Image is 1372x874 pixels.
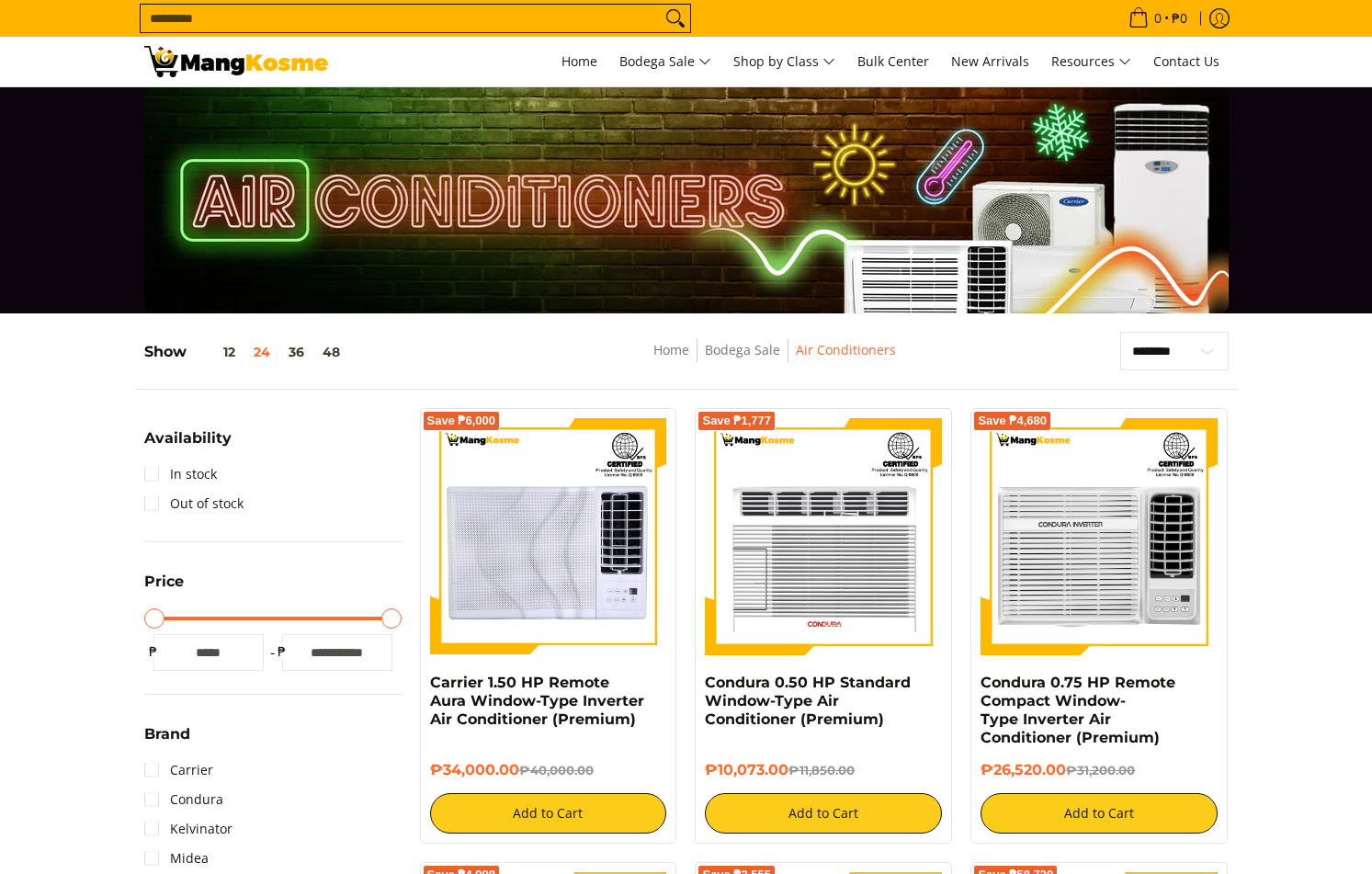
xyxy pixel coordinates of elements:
span: Home [561,52,597,70]
img: Condura 0.75 HP Remote Compact Window-Type Inverter Air Conditioner (Premium) [981,418,1218,655]
span: Price [144,574,184,589]
button: Add to Cart [430,793,667,834]
h6: ₱34,000.00 [430,761,667,779]
span: Save ₱4,680 [978,415,1047,426]
summary: Open [144,431,232,460]
button: 48 [313,345,349,359]
span: Shop by Class [733,51,835,74]
a: Carrier [144,755,213,785]
a: Shop by Class [724,37,845,86]
summary: Open [144,727,190,755]
span: Save ₱1,777 [702,415,771,426]
span: ₱ [144,642,163,661]
button: Add to Cart [705,793,942,834]
nav: Breadcrumbs [518,339,1029,380]
h6: ₱26,520.00 [981,761,1218,779]
a: New Arrivals [942,37,1038,86]
span: New Arrivals [951,52,1029,70]
button: Search [661,5,690,32]
span: ₱0 [1169,12,1190,25]
span: Availability [144,431,232,446]
a: Kelvinator [144,814,232,844]
a: Bodega Sale [610,37,720,86]
span: Contact Us [1153,52,1219,70]
span: 0 [1151,12,1164,25]
img: Carrier 1.50 HP Remote Aura Window-Type Inverter Air Conditioner (Premium) [430,418,667,655]
span: Brand [144,727,190,742]
button: Add to Cart [981,793,1218,834]
a: Resources [1042,37,1140,86]
summary: Open [144,574,184,603]
a: In stock [144,460,217,489]
a: Home [552,37,607,86]
a: Condura 0.75 HP Remote Compact Window-Type Inverter Air Conditioner (Premium) [981,674,1175,746]
del: ₱40,000.00 [519,763,594,778]
span: Resources [1051,51,1131,74]
a: Carrier 1.50 HP Remote Aura Window-Type Inverter Air Conditioner (Premium) [430,674,644,728]
a: Midea [144,844,209,873]
span: Bulk Center [857,52,929,70]
img: condura-wrac-6s-premium-mang-kosme [705,418,942,655]
span: Save ₱6,000 [427,415,496,426]
a: Bulk Center [848,37,938,86]
button: 24 [244,345,279,359]
button: 12 [187,345,244,359]
del: ₱11,850.00 [788,763,855,778]
button: 36 [279,345,313,359]
del: ₱31,200.00 [1066,763,1135,778]
a: Condura 0.50 HP Standard Window-Type Air Conditioner (Premium) [705,674,911,728]
span: ₱ [273,642,291,661]
nav: Main Menu [346,37,1229,86]
a: Home [653,341,689,358]
a: Bodega Sale [705,341,780,358]
h6: ₱10,073.00 [705,761,942,779]
span: • [1123,8,1193,28]
a: Contact Us [1144,37,1229,86]
a: Air Conditioners [796,341,896,358]
h5: Show [144,343,349,361]
a: Out of stock [144,489,244,518]
span: Bodega Sale [619,51,711,74]
a: Condura [144,785,223,814]
img: Bodega Sale Aircon l Mang Kosme: Home Appliances Warehouse Sale | Page 2 [144,46,328,77]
